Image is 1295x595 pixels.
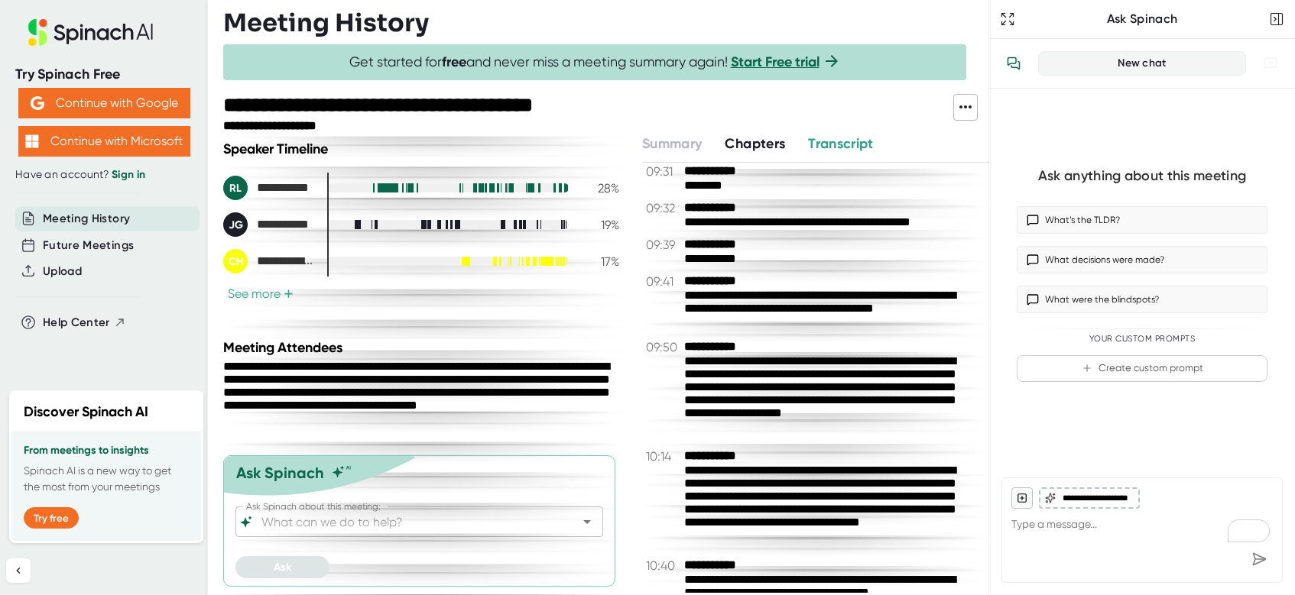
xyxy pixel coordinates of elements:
[24,402,148,422] h2: Discover Spinach AI
[1017,355,1267,382] button: Create custom prompt
[1017,206,1267,234] button: What’s the TLDR?
[646,558,680,573] span: 10:40
[223,286,298,302] button: See more+
[43,314,126,331] button: Help Center
[274,561,291,574] span: Ask
[725,134,785,154] button: Chapters
[18,88,190,118] button: Continue with Google
[43,314,110,331] span: Help Center
[43,237,134,254] button: Future Meetings
[15,168,193,182] div: Have an account?
[223,176,248,200] div: RL
[581,181,619,196] div: 28 %
[235,556,329,578] button: Ask
[998,48,1029,79] button: View conversation history
[442,53,466,70] b: free
[223,141,619,157] div: Speaker Timeline
[43,263,82,280] button: Upload
[1017,246,1267,273] button: What decisions were made?
[997,8,1018,30] button: Expand to Ask Spinach page
[642,135,702,152] span: Summary
[1017,334,1267,344] div: Your Custom Prompts
[581,218,619,232] div: 19 %
[581,254,619,269] div: 17 %
[349,53,841,71] span: Get started for and never miss a meeting summary again!
[725,135,785,152] span: Chapters
[223,249,248,273] div: CH
[258,511,553,532] input: What can we do to help?
[731,53,820,70] a: Start Free trial
[18,126,190,157] button: Continue with Microsoft
[808,135,874,152] span: Transcript
[223,8,429,37] h3: Meeting History
[1038,167,1246,185] div: Ask anything about this meeting
[646,340,680,354] span: 09:50
[24,507,79,529] button: Try free
[24,463,189,495] p: Spinach AI is a new way to get the most from your meetings
[223,339,623,356] div: Meeting Attendees
[6,558,31,583] button: Collapse sidebar
[1011,509,1273,545] textarea: To enrich screen reader interactions, please activate Accessibility in Grammarly extension settings
[1017,286,1267,313] button: What were the blindspots?
[646,201,680,215] span: 09:32
[808,134,874,154] button: Transcript
[223,212,248,237] div: JG
[642,134,702,154] button: Summary
[43,210,130,228] button: Meeting History
[15,66,193,83] div: Try Spinach Free
[646,274,680,289] span: 09:41
[223,249,315,273] div: Crocker, Lindsay H
[1266,8,1287,30] button: Close conversation sidebar
[576,511,598,532] button: Open
[236,464,324,482] div: Ask Spinach
[223,212,315,237] div: Jake Garris
[1018,11,1266,27] div: Ask Spinach
[31,96,44,110] img: Aehbyd4JwY73AAAAAElFTkSuQmCC
[646,238,680,252] span: 09:39
[1245,545,1273,573] div: Send message
[112,168,145,181] a: Sign in
[284,288,294,300] span: +
[24,445,189,457] h3: From meetings to insights
[1048,57,1236,70] div: New chat
[646,164,680,179] span: 09:31
[646,449,680,464] span: 10:14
